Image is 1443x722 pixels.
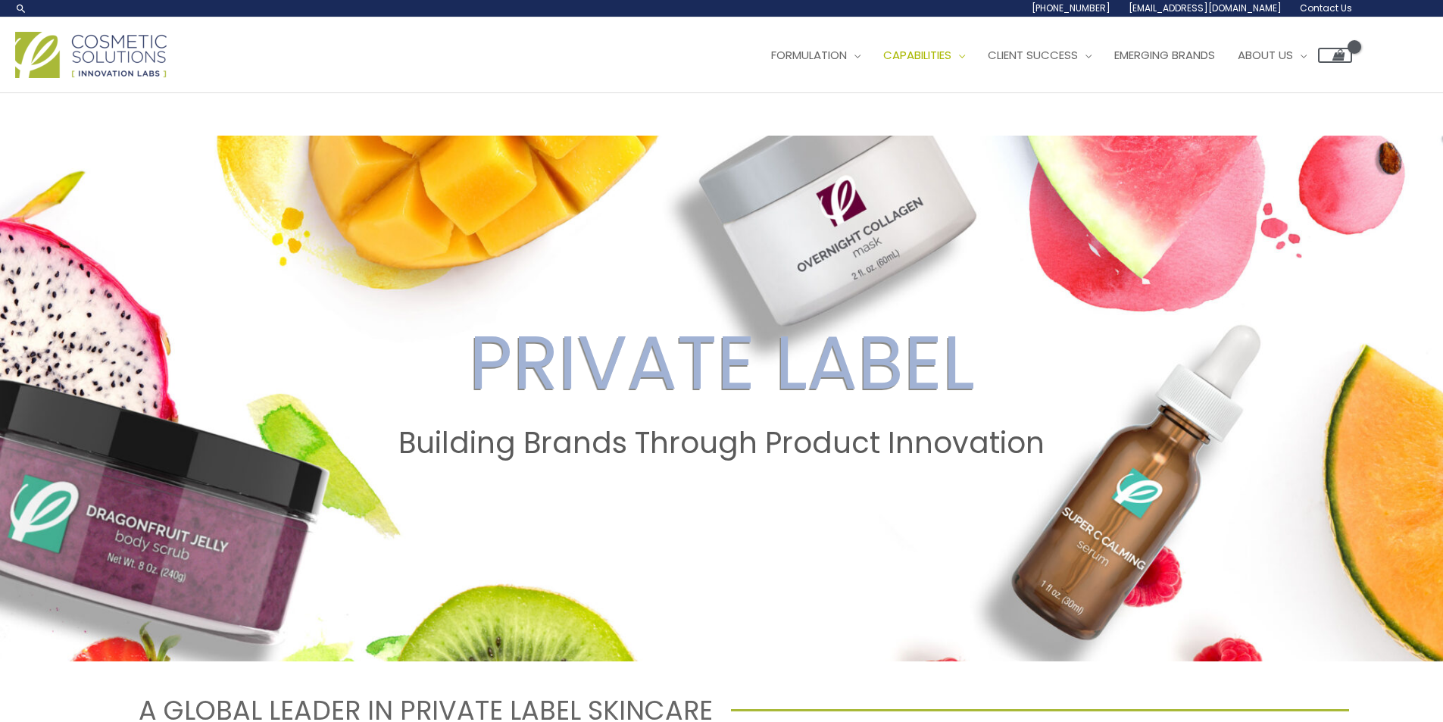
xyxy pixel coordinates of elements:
[1300,2,1352,14] span: Contact Us
[976,33,1103,78] a: Client Success
[1032,2,1110,14] span: [PHONE_NUMBER]
[760,33,872,78] a: Formulation
[15,32,167,78] img: Cosmetic Solutions Logo
[988,47,1078,63] span: Client Success
[872,33,976,78] a: Capabilities
[748,33,1352,78] nav: Site Navigation
[883,47,951,63] span: Capabilities
[1318,48,1352,63] a: View Shopping Cart, empty
[14,426,1429,461] h2: Building Brands Through Product Innovation
[1129,2,1282,14] span: [EMAIL_ADDRESS][DOMAIN_NAME]
[15,2,27,14] a: Search icon link
[1226,33,1318,78] a: About Us
[1114,47,1215,63] span: Emerging Brands
[771,47,847,63] span: Formulation
[1238,47,1293,63] span: About Us
[1103,33,1226,78] a: Emerging Brands
[14,318,1429,408] h2: PRIVATE LABEL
